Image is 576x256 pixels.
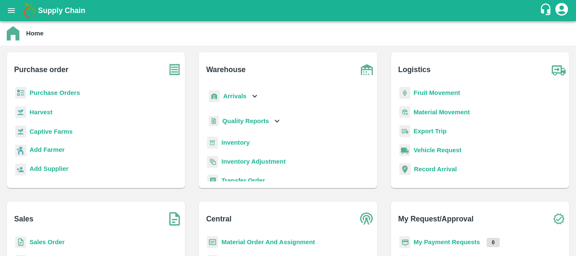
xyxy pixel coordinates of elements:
[21,2,38,19] img: logo
[399,144,410,156] img: vehicle
[221,158,285,165] a: Inventory Adjustment
[30,89,80,96] a: Purchase Orders
[30,164,68,175] a: Add Supplier
[207,113,282,130] div: Quality Reports
[221,239,315,245] a: Material Order And Assignment
[398,64,431,75] b: Logistics
[356,59,377,80] img: warehouse
[398,213,474,225] b: My Request/Approval
[539,3,554,18] div: customer-support
[414,128,447,135] a: Export Trip
[414,147,462,154] a: Vehicle Request
[38,5,539,16] a: Supply Chain
[414,166,457,172] a: Record Arrival
[30,145,65,156] a: Add Farmer
[548,59,569,80] img: truck
[206,213,231,225] b: Central
[164,208,185,229] img: soSales
[399,236,410,248] img: payment
[30,239,65,245] a: Sales Order
[399,163,411,175] img: recordArrival
[222,118,269,124] b: Quality Reports
[15,87,26,99] img: reciept
[15,236,26,248] img: sales
[14,64,68,75] b: Purchase order
[356,208,377,229] img: central
[209,90,220,102] img: whArrival
[14,213,34,225] b: Sales
[7,26,19,40] img: home
[207,236,218,248] img: centralMaterial
[30,165,68,172] b: Add Supplier
[221,139,250,146] a: Inventory
[15,145,26,157] img: farmer
[209,116,219,127] img: qualityReport
[399,125,410,137] img: delivery
[30,109,52,116] a: Harvest
[207,175,218,187] img: whTransfer
[2,1,21,20] button: open drawer
[554,2,569,19] div: account of current user
[548,208,569,229] img: check
[487,238,500,247] p: 0
[206,64,246,75] b: Warehouse
[414,89,460,96] a: Fruit Movement
[399,87,410,99] img: fruit
[164,59,185,80] img: purchase
[30,146,65,153] b: Add Farmer
[223,93,246,100] b: Arrivals
[207,87,259,106] div: Arrivals
[15,125,26,138] img: harvest
[26,30,43,37] b: Home
[30,128,73,135] a: Captive Farms
[15,164,26,176] img: supplier
[221,177,265,184] a: Transfer Order
[15,106,26,119] img: harvest
[38,6,85,15] b: Supply Chain
[414,109,470,116] a: Material Movement
[399,106,410,119] img: material
[207,137,218,149] img: whInventory
[207,156,218,168] img: inventory
[414,239,480,245] a: My Payment Requests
